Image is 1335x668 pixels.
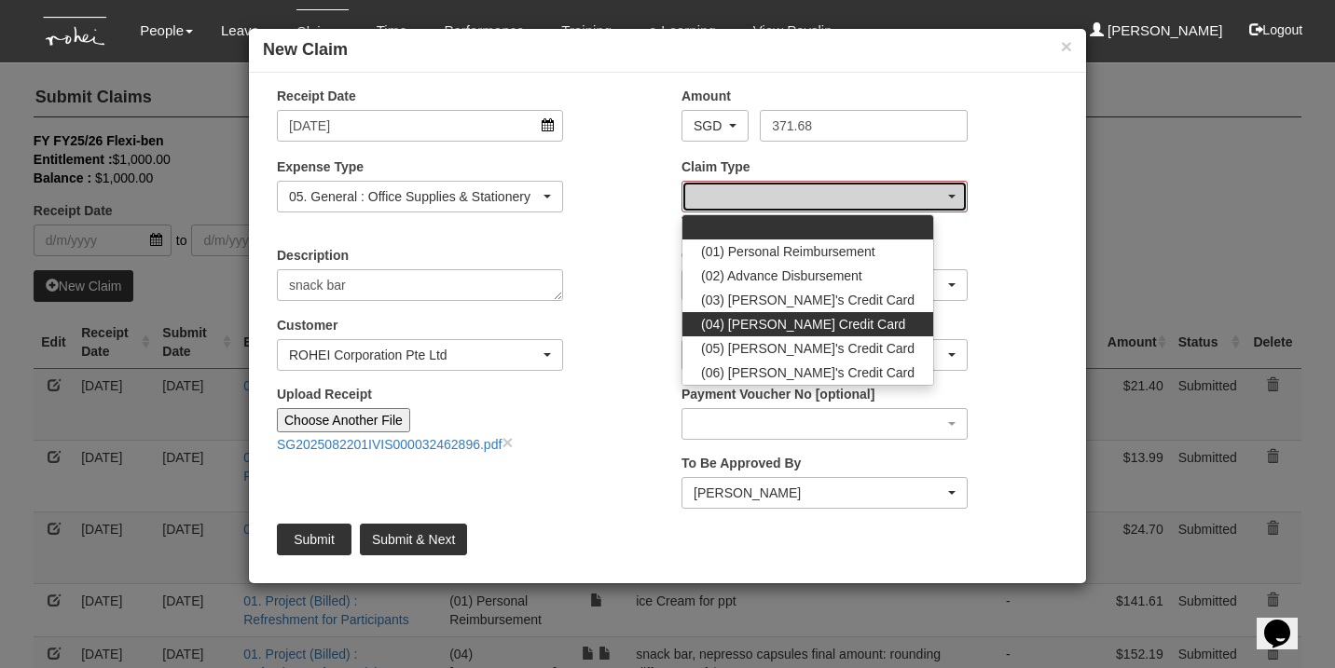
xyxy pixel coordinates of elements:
button: SGD [681,110,749,142]
div: [PERSON_NAME] [694,484,944,502]
a: SG2025082201IVIS000032462896.pdf [277,437,502,452]
label: Upload Receipt [277,385,372,403]
label: Amount [681,87,731,105]
label: Customer [277,316,337,334]
span: (03) [PERSON_NAME]'s Credit Card [701,291,915,309]
input: Submit [277,524,351,555]
span: (06) [PERSON_NAME]'s Credit Card [701,363,915,382]
button: 05. General : Office Supplies & Stationery [277,181,563,212]
input: d/m/yyyy [277,110,563,142]
span: (01) Personal Reimbursement [701,242,875,261]
span: (05) [PERSON_NAME]'s Credit Card [701,339,915,358]
span: (04) [PERSON_NAME] Credit Card [701,315,905,334]
label: Claim Type [681,157,750,176]
b: New Claim [263,40,348,59]
button: × [1061,36,1072,56]
label: Description [277,246,349,265]
label: To Be Approved By [681,454,801,472]
input: Choose Another File [277,408,410,432]
label: Payment Voucher No [optional] [681,385,874,403]
button: Royston Choo [681,477,968,509]
span: (02) Advance Disbursement [701,266,862,285]
div: 05. General : Office Supplies & Stationery [289,187,540,206]
label: Expense Type [277,157,364,176]
label: Receipt Date [277,87,356,105]
iframe: chat widget [1257,593,1316,649]
input: Submit & Next [360,524,467,555]
button: ROHEI Corporation Pte Ltd [277,339,563,371]
span: This field is required. [681,214,802,229]
a: close [502,431,513,453]
div: SGD [694,116,725,135]
div: ROHEI Corporation Pte Ltd [289,346,540,364]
